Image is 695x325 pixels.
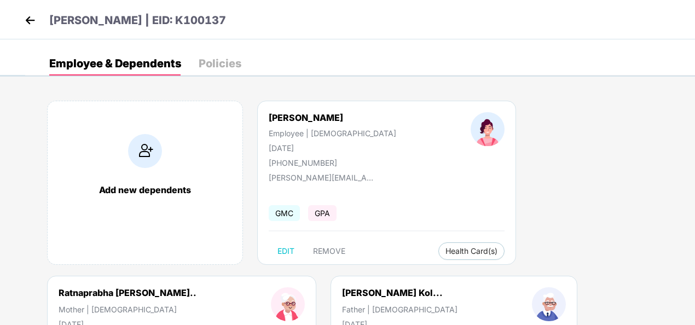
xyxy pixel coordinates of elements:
div: [PERSON_NAME][EMAIL_ADDRESS][PERSON_NAME][PERSON_NAME][DOMAIN_NAME] [269,173,378,182]
div: Add new dependents [59,184,231,195]
span: EDIT [277,247,294,256]
div: Employee & Dependents [49,58,181,69]
span: GPA [308,205,337,221]
div: Father | [DEMOGRAPHIC_DATA] [342,305,457,314]
div: [PERSON_NAME] [269,112,396,123]
img: profileImage [532,287,566,321]
div: Employee | [DEMOGRAPHIC_DATA] [269,129,396,138]
button: REMOVE [304,242,354,260]
div: [DATE] [269,143,396,153]
div: [PHONE_NUMBER] [269,158,396,167]
span: GMC [269,205,300,221]
img: back [22,12,38,28]
p: [PERSON_NAME] | EID: K100137 [49,12,226,29]
div: Policies [199,58,241,69]
div: [PERSON_NAME] Kol... [342,287,443,298]
div: Ratnaprabha [PERSON_NAME].. [59,287,196,298]
span: Health Card(s) [445,248,497,254]
img: addIcon [128,134,162,168]
button: EDIT [269,242,303,260]
button: Health Card(s) [438,242,505,260]
div: Mother | [DEMOGRAPHIC_DATA] [59,305,196,314]
img: profileImage [271,287,305,321]
span: REMOVE [313,247,345,256]
img: profileImage [471,112,505,146]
